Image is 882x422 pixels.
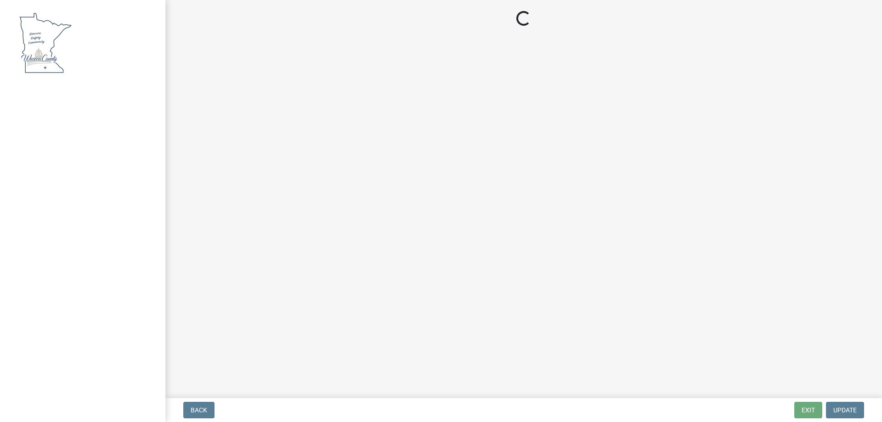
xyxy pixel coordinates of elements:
span: Back [191,406,207,414]
img: Waseca County, Minnesota [18,10,73,75]
button: Back [183,402,215,418]
button: Exit [794,402,822,418]
span: Update [833,406,857,414]
button: Update [826,402,864,418]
